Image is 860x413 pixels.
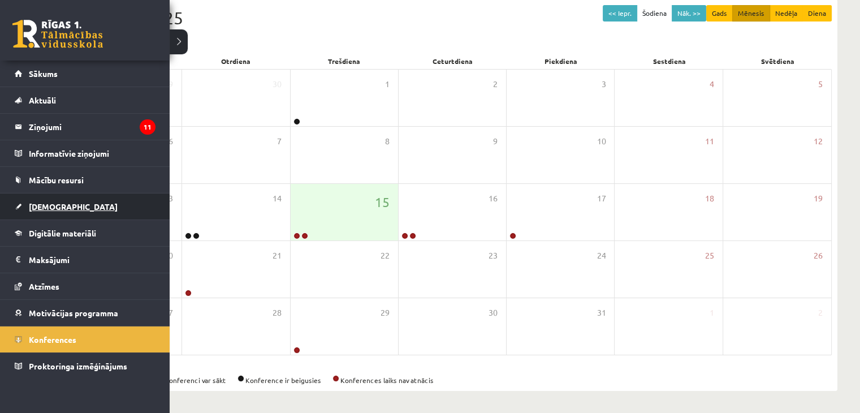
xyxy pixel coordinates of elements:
[615,53,724,69] div: Sestdiena
[15,247,155,273] a: Maksājumi
[74,375,832,385] div: Konference ir aktīva Konferenci var sākt Konference ir beigusies Konferences laiks nav atnācis
[15,87,155,113] a: Aktuāli
[489,249,498,262] span: 23
[15,167,155,193] a: Mācību resursi
[15,140,155,166] a: Informatīvie ziņojumi
[818,78,823,91] span: 5
[489,192,498,205] span: 16
[29,228,96,238] span: Digitālie materiāli
[29,140,155,166] legend: Informatīvie ziņojumi
[818,307,823,319] span: 2
[710,78,714,91] span: 4
[290,53,399,69] div: Trešdiena
[601,78,606,91] span: 3
[375,192,390,212] span: 15
[29,308,118,318] span: Motivācijas programma
[706,5,733,21] button: Gads
[29,201,118,212] span: [DEMOGRAPHIC_DATA]
[29,281,59,291] span: Atzīmes
[597,192,606,205] span: 17
[29,175,84,185] span: Mācību resursi
[732,5,770,21] button: Mēnesis
[273,249,282,262] span: 21
[597,135,606,148] span: 10
[507,53,615,69] div: Piekdiena
[814,249,823,262] span: 26
[29,68,58,79] span: Sākums
[723,53,832,69] div: Svētdiena
[15,300,155,326] a: Motivācijas programma
[277,135,282,148] span: 7
[15,193,155,220] a: [DEMOGRAPHIC_DATA]
[705,135,714,148] span: 11
[814,135,823,148] span: 12
[770,5,803,21] button: Nedēļa
[489,307,498,319] span: 30
[705,249,714,262] span: 25
[603,5,637,21] button: << Iepr.
[182,53,291,69] div: Otrdiena
[705,192,714,205] span: 18
[273,307,282,319] span: 28
[493,78,498,91] span: 2
[273,78,282,91] span: 30
[29,95,56,105] span: Aktuāli
[15,326,155,352] a: Konferences
[29,247,155,273] legend: Maksājumi
[15,273,155,299] a: Atzīmes
[385,135,390,148] span: 8
[493,135,498,148] span: 9
[140,119,155,135] i: 11
[710,307,714,319] span: 1
[381,249,390,262] span: 22
[74,5,832,31] div: Oktobris 2025
[29,361,127,371] span: Proktoringa izmēģinājums
[15,353,155,379] a: Proktoringa izmēģinājums
[15,61,155,87] a: Sākums
[29,334,76,345] span: Konferences
[168,135,173,148] span: 6
[597,249,606,262] span: 24
[637,5,672,21] button: Šodiena
[802,5,832,21] button: Diena
[385,78,390,91] span: 1
[399,53,507,69] div: Ceturtdiena
[15,220,155,246] a: Digitālie materiāli
[814,192,823,205] span: 19
[29,114,155,140] legend: Ziņojumi
[15,114,155,140] a: Ziņojumi11
[672,5,706,21] button: Nāk. >>
[273,192,282,205] span: 14
[12,20,103,48] a: Rīgas 1. Tālmācības vidusskola
[597,307,606,319] span: 31
[381,307,390,319] span: 29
